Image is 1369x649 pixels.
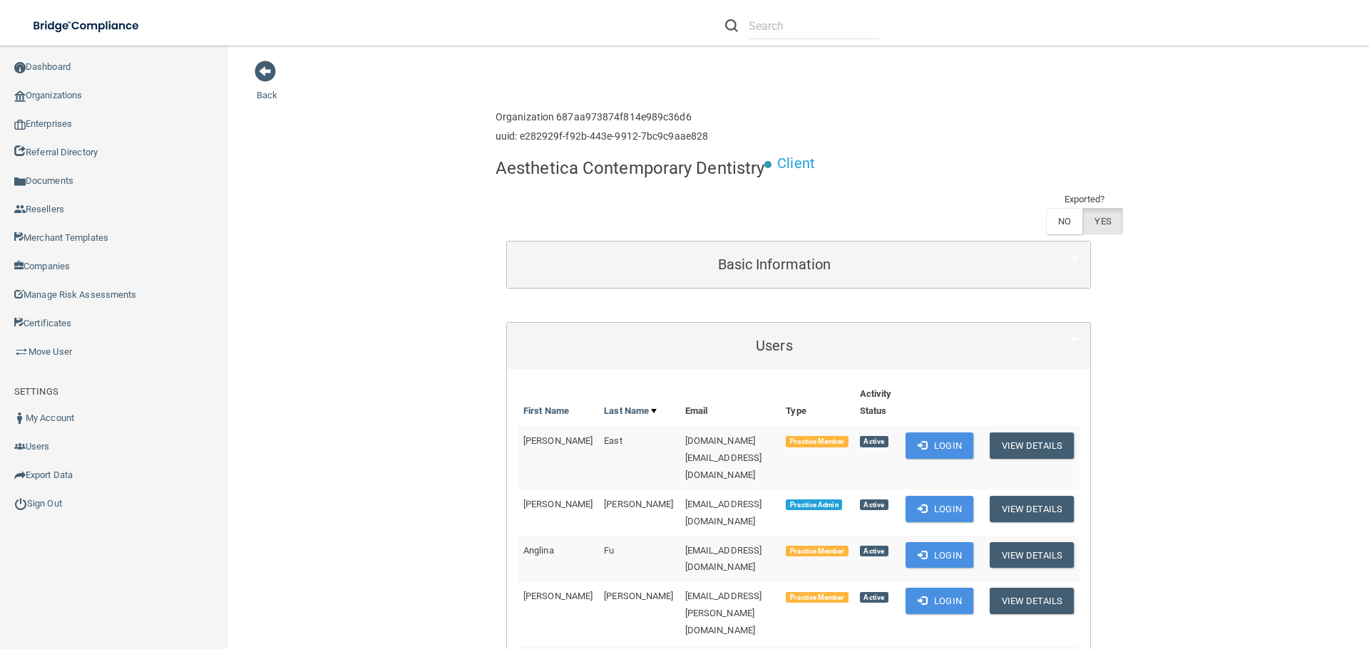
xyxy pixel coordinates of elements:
[496,131,708,142] h6: uuid: e282929f-f92b-443e-9912-7bc9c9aae828
[14,345,29,359] img: briefcase.64adab9b.png
[604,591,673,601] span: [PERSON_NAME]
[518,330,1080,362] a: Users
[14,469,26,481] img: icon-export.b9366987.png
[604,499,673,509] span: [PERSON_NAME]
[685,499,762,526] span: [EMAIL_ADDRESS][DOMAIN_NAME]
[14,120,26,130] img: enterprise.0d942306.png
[780,380,853,426] th: Type
[14,90,26,102] img: organization-icon.f8decf85.png
[1046,191,1123,208] td: Exported?
[906,542,973,568] button: Login
[21,11,153,41] img: bridge_compliance_login_screen.278c3ca4.svg
[1046,208,1082,234] label: NO
[685,545,762,573] span: [EMAIL_ADDRESS][DOMAIN_NAME]
[518,338,1031,353] h5: Users
[496,159,764,177] h4: Aesthetica Contemporary Dentistry
[604,403,657,420] a: Last Name
[1122,548,1352,605] iframe: Drift Widget Chat Controller
[990,588,1074,614] button: View Details
[860,546,888,557] span: Active
[786,592,848,603] span: Practice Member
[523,435,593,446] span: [PERSON_NAME]
[14,441,26,452] img: icon-users.e205127d.png
[14,412,26,424] img: ic_user_dark.df1a06c3.png
[786,436,848,447] span: Practice Member
[14,204,26,215] img: ic_reseller.de258add.png
[786,546,848,557] span: Practice Member
[860,592,888,603] span: Active
[604,545,614,556] span: Fu
[604,435,622,446] span: East
[523,545,554,556] span: Anglina
[523,591,593,601] span: [PERSON_NAME]
[685,591,762,635] span: [EMAIL_ADDRESS][PERSON_NAME][DOMAIN_NAME]
[860,499,888,511] span: Active
[990,432,1074,459] button: View Details
[14,176,26,187] img: icon-documents.8dae5593.png
[257,73,277,100] a: Back
[854,380,901,426] th: Activity Status
[523,499,593,509] span: [PERSON_NAME]
[1082,208,1122,234] label: YES
[860,436,888,447] span: Active
[990,496,1074,522] button: View Details
[749,13,879,39] input: Search
[14,497,27,510] img: ic_power_dark.7ecde6b1.png
[523,403,569,420] a: First Name
[906,496,973,522] button: Login
[518,249,1080,281] a: Basic Information
[496,112,708,123] h6: Organization 687aa973874f814e989c36d6
[685,435,762,480] span: [DOMAIN_NAME][EMAIL_ADDRESS][DOMAIN_NAME]
[906,588,973,614] button: Login
[906,432,973,459] button: Login
[990,542,1074,568] button: View Details
[725,19,738,32] img: ic-search.3b580494.png
[518,256,1031,272] h5: Basic Information
[777,150,815,177] p: Client
[680,380,781,426] th: Email
[786,499,842,511] span: Practice Admin
[14,62,26,73] img: ic_dashboard_dark.d01f4a41.png
[14,383,58,400] label: SETTINGS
